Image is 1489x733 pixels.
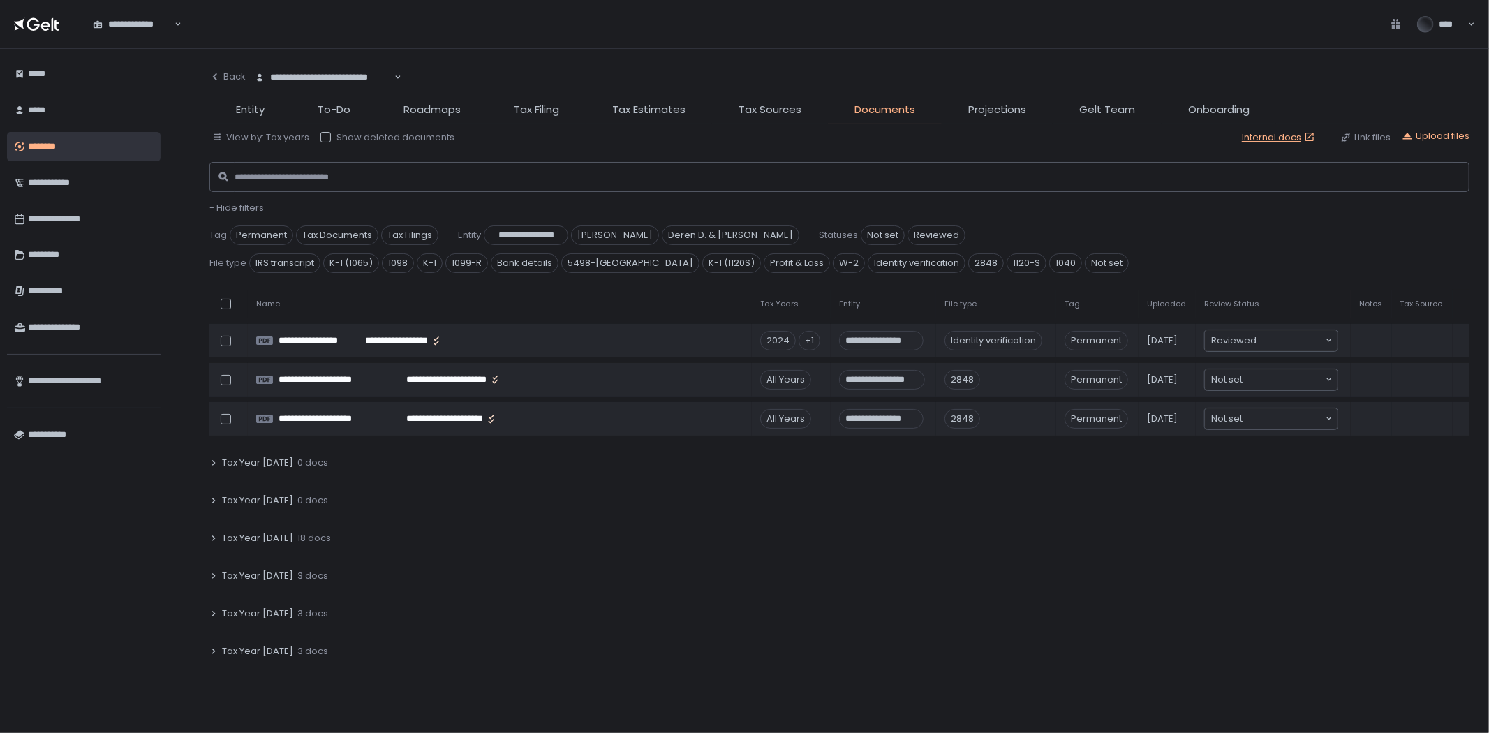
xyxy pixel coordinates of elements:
span: Onboarding [1188,102,1250,118]
span: Permanent [230,225,293,245]
span: 0 docs [297,457,328,469]
div: All Years [760,370,811,390]
span: 1099-R [445,253,488,273]
span: Not set [1085,253,1129,273]
span: 1120-S [1007,253,1046,273]
button: Back [209,63,246,91]
span: Permanent [1065,370,1128,390]
span: Roadmaps [403,102,461,118]
span: Tax Year [DATE] [222,457,293,469]
span: 3 docs [297,607,328,620]
span: Tax Years [760,299,799,309]
span: Tag [1065,299,1080,309]
span: K-1 [417,253,443,273]
span: Tag [209,229,227,242]
span: Notes [1359,299,1382,309]
span: Not set [861,225,905,245]
span: 1040 [1049,253,1082,273]
button: - Hide filters [209,202,264,214]
span: Name [256,299,280,309]
span: W-2 [833,253,865,273]
span: Profit & Loss [764,253,830,273]
input: Search for option [1243,412,1324,426]
span: Identity verification [868,253,965,273]
span: Uploaded [1147,299,1186,309]
button: Upload files [1402,130,1469,142]
span: Entity [458,229,481,242]
div: All Years [760,409,811,429]
span: Tax Sources [739,102,801,118]
span: [DATE] [1147,373,1178,386]
span: IRS transcript [249,253,320,273]
input: Search for option [1257,334,1324,348]
span: 18 docs [297,532,331,545]
div: Back [209,71,246,83]
div: 2848 [944,370,980,390]
span: Tax Year [DATE] [222,532,293,545]
span: Tax Documents [296,225,378,245]
input: Search for option [392,71,393,84]
div: Search for option [1205,408,1338,429]
span: Not set [1211,373,1243,387]
span: Tax Filing [514,102,559,118]
div: 2024 [760,331,796,350]
span: Reviewed [908,225,965,245]
span: 3 docs [297,570,328,582]
span: K-1 (1120S) [702,253,761,273]
span: Tax Year [DATE] [222,570,293,582]
span: - Hide filters [209,201,264,214]
span: [DATE] [1147,413,1178,425]
span: Permanent [1065,409,1128,429]
span: Statuses [819,229,858,242]
span: Tax Year [DATE] [222,494,293,507]
div: Identity verification [944,331,1042,350]
span: Tax Source [1400,299,1443,309]
span: Tax Year [DATE] [222,645,293,658]
input: Search for option [1243,373,1324,387]
span: Tax Year [DATE] [222,607,293,620]
span: File type [209,257,246,269]
div: Search for option [1205,369,1338,390]
button: View by: Tax years [212,131,309,144]
span: 1098 [382,253,414,273]
div: Search for option [1205,330,1338,351]
button: Link files [1340,131,1391,144]
div: Search for option [246,63,401,92]
span: 0 docs [297,494,328,507]
span: Entity [839,299,860,309]
span: [PERSON_NAME] [571,225,659,245]
span: Entity [236,102,265,118]
div: Search for option [84,9,182,38]
span: Projections [968,102,1026,118]
span: Documents [854,102,915,118]
span: 3 docs [297,645,328,658]
a: Internal docs [1242,131,1318,144]
span: Gelt Team [1079,102,1135,118]
span: K-1 (1065) [323,253,379,273]
input: Search for option [172,17,173,31]
span: Bank details [491,253,558,273]
span: Reviewed [1211,334,1257,348]
span: Deren D. & [PERSON_NAME] [662,225,799,245]
span: Permanent [1065,331,1128,350]
span: Review Status [1204,299,1259,309]
span: File type [944,299,977,309]
span: [DATE] [1147,334,1178,347]
span: Not set [1211,412,1243,426]
span: 5498-[GEOGRAPHIC_DATA] [561,253,699,273]
div: +1 [799,331,820,350]
span: To-Do [318,102,350,118]
span: Tax Filings [381,225,438,245]
span: 2848 [968,253,1004,273]
span: Tax Estimates [612,102,686,118]
div: 2848 [944,409,980,429]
